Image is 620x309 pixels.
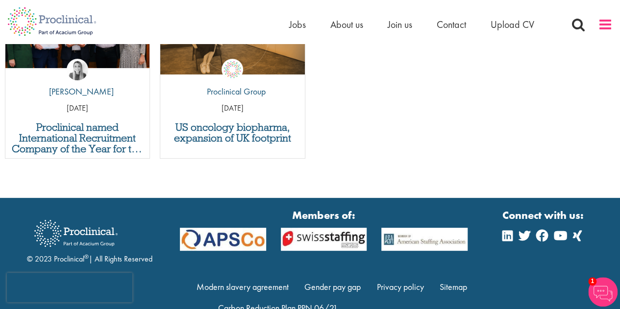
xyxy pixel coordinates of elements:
[67,59,88,80] img: Hannah Burke
[440,281,467,292] a: Sitemap
[491,18,534,31] a: Upload CV
[289,18,306,31] a: Jobs
[42,85,114,98] p: [PERSON_NAME]
[377,281,424,292] a: Privacy policy
[437,18,466,31] a: Contact
[330,18,363,31] a: About us
[42,59,114,103] a: Hannah Burke [PERSON_NAME]
[197,281,289,292] a: Modern slavery agreement
[588,277,618,307] img: Chatbot
[165,122,299,143] a: US oncology biopharma, expansion of UK footprint
[374,228,475,251] img: APSCo
[388,18,412,31] a: Join us
[588,277,596,285] span: 1
[160,103,304,114] p: [DATE]
[27,213,125,254] img: Proclinical Recruitment
[10,122,145,154] a: Proclinical named International Recruitment Company of the Year for the second year running
[173,228,273,251] img: APSCo
[222,59,243,80] img: Proclinical Group
[199,85,266,98] p: Proclinical Group
[5,103,149,114] p: [DATE]
[84,253,89,261] sup: ®
[27,213,152,265] div: © 2023 Proclinical | All Rights Reserved
[199,59,266,103] a: Proclinical Group Proclinical Group
[273,228,374,251] img: APSCo
[7,273,132,302] iframe: reCAPTCHA
[304,281,361,292] a: Gender pay gap
[502,208,586,223] strong: Connect with us:
[180,208,468,223] strong: Members of:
